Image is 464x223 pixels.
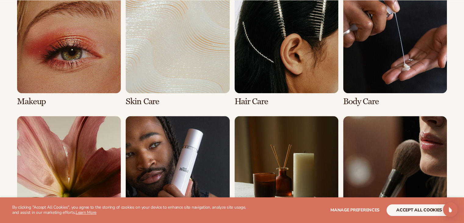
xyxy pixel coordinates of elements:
h3: Body Care [343,97,447,106]
h3: Makeup [17,97,121,106]
h3: Skin Care [126,97,229,106]
div: Open Intercom Messenger [443,202,458,217]
span: Manage preferences [330,207,379,213]
button: Manage preferences [330,204,379,216]
p: By clicking "Accept All Cookies", you agree to the storing of cookies on your device to enhance s... [12,205,253,215]
h3: Hair Care [235,97,338,106]
a: Learn More [76,210,96,215]
button: accept all cookies [387,204,452,216]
